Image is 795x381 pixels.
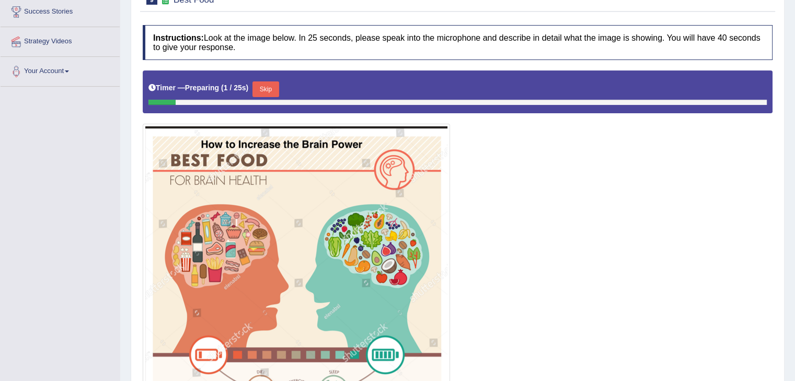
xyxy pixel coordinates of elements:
[221,84,224,92] b: (
[153,33,204,42] b: Instructions:
[224,84,246,92] b: 1 / 25s
[143,25,773,60] h4: Look at the image below. In 25 seconds, please speak into the microphone and describe in detail w...
[252,81,279,97] button: Skip
[1,27,120,53] a: Strategy Videos
[148,84,248,92] h5: Timer —
[246,84,249,92] b: )
[185,84,219,92] b: Preparing
[1,57,120,83] a: Your Account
